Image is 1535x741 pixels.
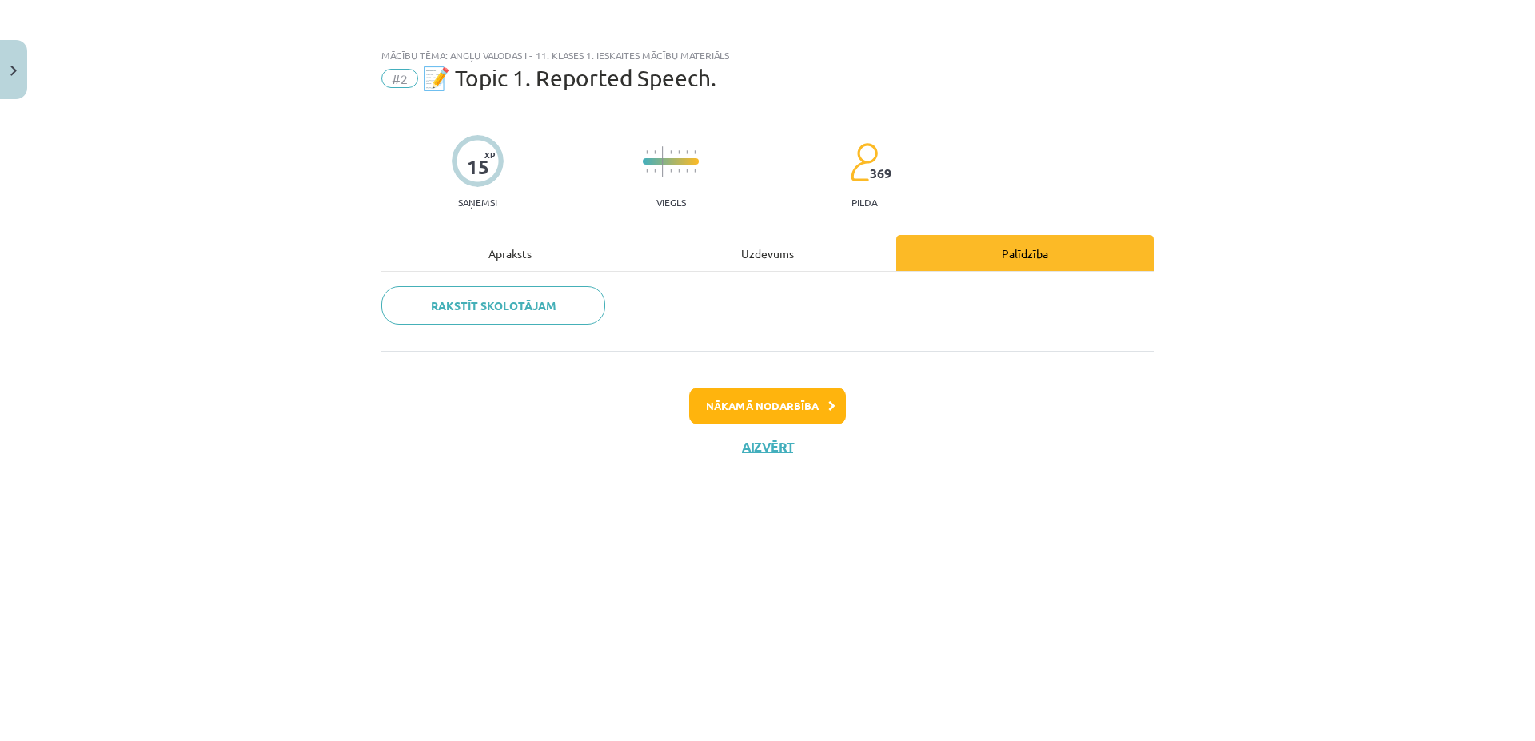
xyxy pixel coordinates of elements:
[737,439,798,455] button: Aizvērt
[646,150,648,154] img: icon-short-line-57e1e144782c952c97e751825c79c345078a6d821885a25fce030b3d8c18986b.svg
[467,156,489,178] div: 15
[452,197,504,208] p: Saņemsi
[381,235,639,271] div: Apraksts
[694,169,696,173] img: icon-short-line-57e1e144782c952c97e751825c79c345078a6d821885a25fce030b3d8c18986b.svg
[678,169,680,173] img: icon-short-line-57e1e144782c952c97e751825c79c345078a6d821885a25fce030b3d8c18986b.svg
[381,286,605,325] a: Rakstīt skolotājam
[10,66,17,76] img: icon-close-lesson-0947bae3869378f0d4975bcd49f059093ad1ed9edebbc8119c70593378902aed.svg
[850,142,878,182] img: students-c634bb4e5e11cddfef0936a35e636f08e4e9abd3cc4e673bd6f9a4125e45ecb1.svg
[654,150,656,154] img: icon-short-line-57e1e144782c952c97e751825c79c345078a6d821885a25fce030b3d8c18986b.svg
[689,388,846,424] button: Nākamā nodarbība
[670,169,672,173] img: icon-short-line-57e1e144782c952c97e751825c79c345078a6d821885a25fce030b3d8c18986b.svg
[670,150,672,154] img: icon-short-line-57e1e144782c952c97e751825c79c345078a6d821885a25fce030b3d8c18986b.svg
[484,150,495,159] span: XP
[686,169,688,173] img: icon-short-line-57e1e144782c952c97e751825c79c345078a6d821885a25fce030b3d8c18986b.svg
[851,197,877,208] p: pilda
[381,69,418,88] span: #2
[381,50,1154,61] div: Mācību tēma: Angļu valodas i - 11. klases 1. ieskaites mācību materiāls
[686,150,688,154] img: icon-short-line-57e1e144782c952c97e751825c79c345078a6d821885a25fce030b3d8c18986b.svg
[639,235,896,271] div: Uzdevums
[656,197,686,208] p: Viegls
[654,169,656,173] img: icon-short-line-57e1e144782c952c97e751825c79c345078a6d821885a25fce030b3d8c18986b.svg
[662,146,664,177] img: icon-long-line-d9ea69661e0d244f92f715978eff75569469978d946b2353a9bb055b3ed8787d.svg
[422,65,716,91] span: 📝 Topic 1. Reported Speech.
[646,169,648,173] img: icon-short-line-57e1e144782c952c97e751825c79c345078a6d821885a25fce030b3d8c18986b.svg
[694,150,696,154] img: icon-short-line-57e1e144782c952c97e751825c79c345078a6d821885a25fce030b3d8c18986b.svg
[896,235,1154,271] div: Palīdzība
[870,166,891,181] span: 369
[678,150,680,154] img: icon-short-line-57e1e144782c952c97e751825c79c345078a6d821885a25fce030b3d8c18986b.svg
